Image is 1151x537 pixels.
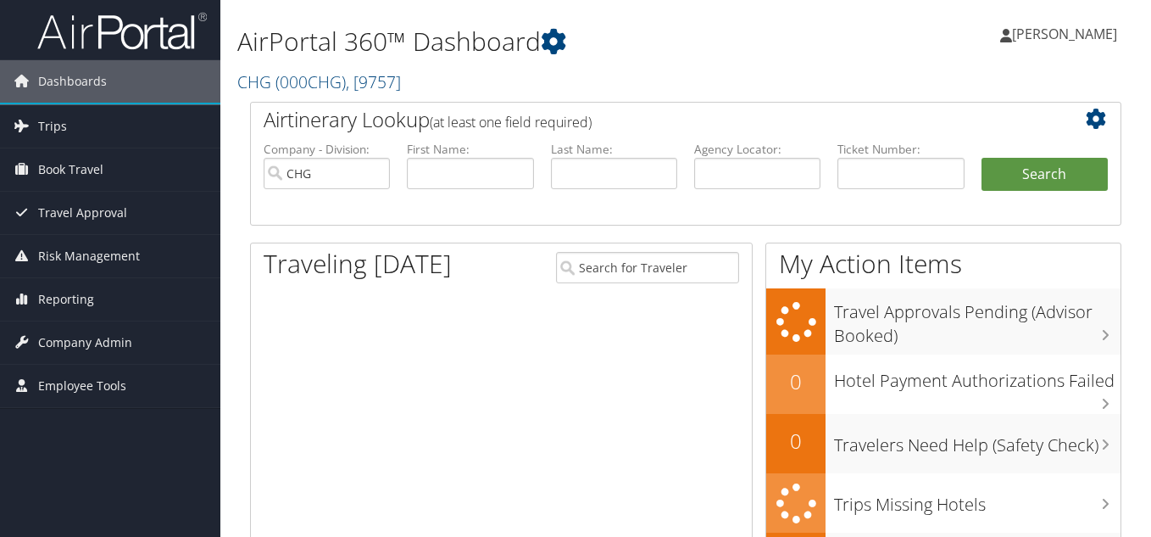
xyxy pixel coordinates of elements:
span: Reporting [38,278,94,321]
span: Risk Management [38,235,140,277]
h3: Travelers Need Help (Safety Check) [834,425,1120,457]
label: Company - Division: [264,141,390,158]
img: airportal-logo.png [37,11,207,51]
a: Travel Approvals Pending (Advisor Booked) [766,288,1120,354]
h2: 0 [766,427,826,456]
button: Search [981,158,1108,192]
h1: Traveling [DATE] [264,246,452,282]
label: First Name: [407,141,533,158]
span: Trips [38,105,67,148]
span: Dashboards [38,60,107,103]
span: (at least one field required) [430,113,592,131]
input: Search for Traveler [556,252,739,283]
span: ( 000CHG ) [275,70,346,93]
label: Agency Locator: [694,141,820,158]
span: Company Admin [38,322,132,364]
a: CHG [237,70,401,93]
span: Book Travel [38,148,103,191]
span: Travel Approval [38,192,127,234]
span: , [ 9757 ] [346,70,401,93]
a: 0Hotel Payment Authorizations Failed [766,355,1120,414]
h2: 0 [766,367,826,396]
span: Employee Tools [38,365,126,407]
label: Last Name: [551,141,677,158]
h3: Hotel Payment Authorizations Failed [834,361,1120,393]
span: [PERSON_NAME] [1012,25,1117,43]
a: 0Travelers Need Help (Safety Check) [766,414,1120,473]
h1: My Action Items [766,246,1120,282]
h3: Travel Approvals Pending (Advisor Booked) [834,292,1120,348]
label: Ticket Number: [837,141,964,158]
h1: AirPortal 360™ Dashboard [237,24,835,59]
h3: Trips Missing Hotels [834,484,1120,517]
h2: Airtinerary Lookup [264,105,1036,134]
a: [PERSON_NAME] [1000,8,1134,59]
a: Trips Missing Hotels [766,473,1120,534]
